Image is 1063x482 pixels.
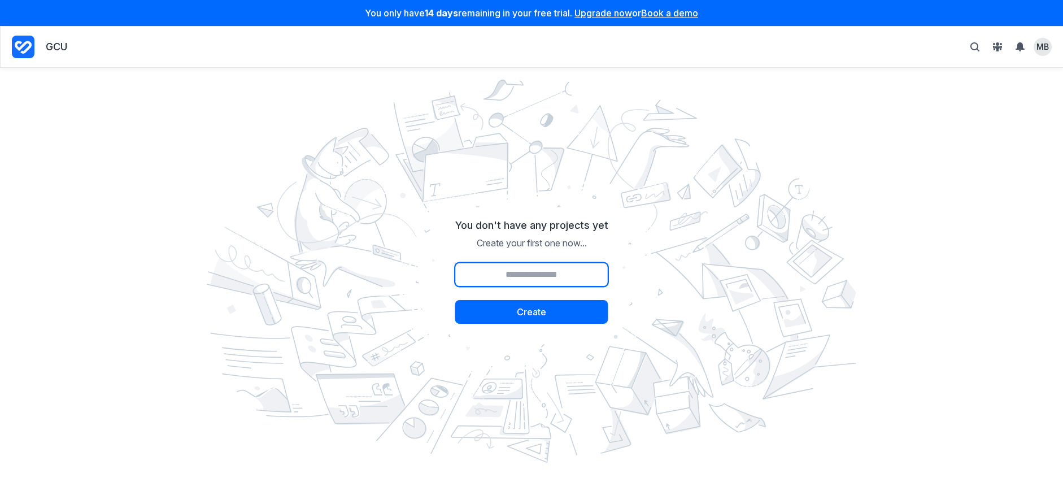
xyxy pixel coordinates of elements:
p: Create your first one now... [455,237,608,249]
p: GCU [46,40,67,54]
p: You only have remaining in your free trial. or [7,7,1056,19]
summary: View profile menu [1034,38,1052,56]
button: View People & Groups [988,38,1007,56]
button: Toggle search bar [966,38,984,56]
summary: View Notifications [1011,38,1034,56]
h2: You don't have any projects yet [455,219,608,232]
span: MB [1036,41,1049,52]
button: Create [455,300,608,324]
a: Upgrade now [574,7,632,19]
a: Book a demo [641,7,698,19]
strong: 14 days [425,7,458,19]
a: Project Dashboard [12,33,34,60]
